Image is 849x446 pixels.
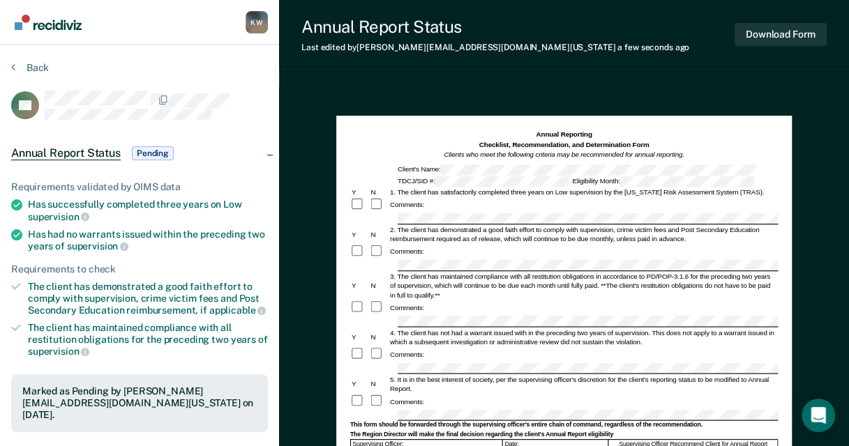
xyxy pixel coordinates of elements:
[369,187,388,197] div: N
[536,130,592,138] strong: Annual Reporting
[388,397,425,406] div: Comments:
[246,11,268,33] button: Profile dropdown button
[11,146,121,160] span: Annual Report Status
[350,431,777,438] div: The Region Director will make the final decision regarding the client's Annual Report eligibility
[735,23,827,46] button: Download Form
[11,61,49,74] button: Back
[388,187,777,197] div: 1. The client has satisfactorily completed three years on Low supervision by the [US_STATE] Risk ...
[28,322,268,357] div: The client has maintained compliance with all restitution obligations for the preceding two years of
[396,164,758,175] div: Client's Name:
[11,181,268,193] div: Requirements validated by OIMS data
[479,141,649,148] strong: Checklist, Recommendation, and Determination Form
[444,151,684,159] em: Clients who meet the following criteria may be recommended for annual reporting.
[388,272,777,300] div: 3. The client has maintained compliance with all restitution obligations in accordance to PD/POP-...
[11,263,268,275] div: Requirements to check
[350,187,368,197] div: Y
[28,229,268,252] div: Has had no warrants issued within the preceding two years of
[388,200,425,209] div: Comments:
[132,146,174,160] span: Pending
[28,346,89,357] span: supervision
[350,422,777,429] div: This form should be forwarded through the supervising officer's entire chain of command, regardle...
[350,282,368,291] div: Y
[28,199,268,222] div: Has successfully completed three years on Low
[571,176,756,186] div: Eligibility Month:
[388,328,777,346] div: 4. The client has not had a warrant issued with in the preceding two years of supervision. This d...
[350,380,368,389] div: Y
[396,176,570,186] div: TDCJ/SID #:
[802,399,835,432] div: Open Intercom Messenger
[388,303,425,312] div: Comments:
[369,282,388,291] div: N
[246,11,268,33] div: K W
[388,225,777,243] div: 2. The client has demonstrated a good faith effort to comply with supervision, crime victim fees ...
[369,380,388,389] div: N
[28,281,268,316] div: The client has demonstrated a good faith effort to comply with supervision, crime victim fees and...
[388,375,777,393] div: 5. It is in the best interest of society, per the supervising officer's discretion for the client...
[301,17,689,37] div: Annual Report Status
[617,43,689,52] span: a few seconds ago
[22,385,257,420] div: Marked as Pending by [PERSON_NAME][EMAIL_ADDRESS][DOMAIN_NAME][US_STATE] on [DATE].
[369,230,388,239] div: N
[28,211,89,222] span: supervision
[67,240,128,252] span: supervision
[209,305,266,316] span: applicable
[350,230,368,239] div: Y
[369,332,388,341] div: N
[350,332,368,341] div: Y
[388,350,425,359] div: Comments:
[15,15,82,30] img: Recidiviz
[301,43,689,52] div: Last edited by [PERSON_NAME][EMAIL_ADDRESS][DOMAIN_NAME][US_STATE]
[388,247,425,256] div: Comments:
